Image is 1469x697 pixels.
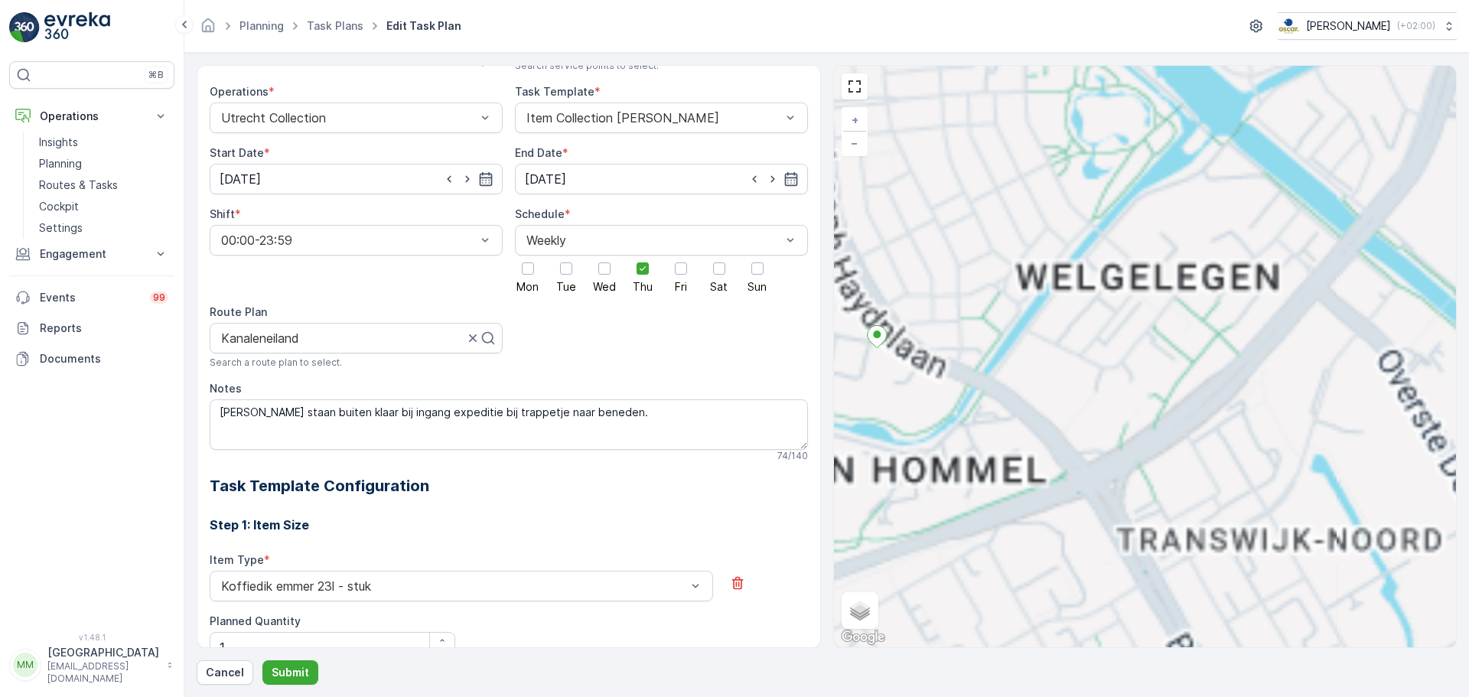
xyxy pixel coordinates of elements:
[515,164,808,194] input: dd/mm/yyyy
[838,627,888,647] img: Google
[153,292,165,304] p: 99
[9,633,174,642] span: v 1.48.1
[210,516,808,534] h3: Step 1: Item Size
[39,135,78,150] p: Insights
[47,660,159,685] p: [EMAIL_ADDRESS][DOMAIN_NAME]
[40,321,168,336] p: Reports
[210,553,264,566] label: Item Type
[843,132,866,155] a: Zoom Out
[515,207,565,220] label: Schedule
[39,220,83,236] p: Settings
[210,305,267,318] label: Route Plan
[40,290,141,305] p: Events
[210,207,235,220] label: Shift
[9,344,174,374] a: Documents
[33,132,174,153] a: Insights
[383,18,464,34] span: Edit Task Plan
[39,199,79,214] p: Cockpit
[1306,18,1391,34] p: [PERSON_NAME]
[9,239,174,269] button: Engagement
[200,23,217,36] a: Homepage
[838,627,888,647] a: Open this area in Google Maps (opens a new window)
[9,313,174,344] a: Reports
[44,12,110,43] img: logo_light-DOdMpM7g.png
[516,282,539,292] span: Mon
[33,174,174,196] a: Routes & Tasks
[9,101,174,132] button: Operations
[40,246,144,262] p: Engagement
[9,12,40,43] img: logo
[33,153,174,174] a: Planning
[675,282,687,292] span: Fri
[515,60,659,72] span: Search service points to select.
[210,146,264,159] label: Start Date
[210,614,301,627] label: Planned Quantity
[556,282,576,292] span: Tue
[33,217,174,239] a: Settings
[39,156,82,171] p: Planning
[633,282,653,292] span: Thu
[210,399,808,450] textarea: [PERSON_NAME] staan buiten klaar bij ingang expeditie bij trappetje naar beneden.
[40,351,168,366] p: Documents
[210,474,808,497] h2: Task Template Configuration
[1278,12,1457,40] button: [PERSON_NAME](+02:00)
[148,69,164,81] p: ⌘B
[262,660,318,685] button: Submit
[843,75,866,98] a: View Fullscreen
[206,665,244,680] p: Cancel
[777,450,808,462] p: 74 / 140
[843,109,866,132] a: Zoom In
[515,85,594,98] label: Task Template
[210,85,269,98] label: Operations
[197,660,253,685] button: Cancel
[40,109,144,124] p: Operations
[852,113,858,126] span: +
[1397,20,1435,32] p: ( +02:00 )
[748,282,767,292] span: Sun
[210,382,242,395] label: Notes
[515,146,562,159] label: End Date
[13,653,37,677] div: MM
[33,196,174,217] a: Cockpit
[272,665,309,680] p: Submit
[9,645,174,685] button: MM[GEOGRAPHIC_DATA][EMAIL_ADDRESS][DOMAIN_NAME]
[47,645,159,660] p: [GEOGRAPHIC_DATA]
[210,357,342,369] span: Search a route plan to select.
[710,282,728,292] span: Sat
[39,178,118,193] p: Routes & Tasks
[593,282,616,292] span: Wed
[843,594,877,627] a: Layers
[307,19,363,32] a: Task Plans
[1278,18,1300,34] img: basis-logo_rgb2x.png
[851,136,858,149] span: −
[9,282,174,313] a: Events99
[210,164,503,194] input: dd/mm/yyyy
[239,19,284,32] a: Planning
